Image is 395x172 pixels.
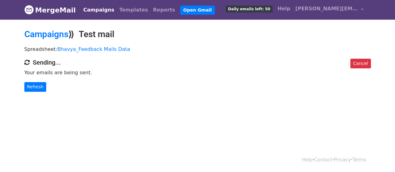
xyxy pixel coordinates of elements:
a: Refresh [24,82,47,92]
a: Reports [151,4,178,16]
a: Templates [117,4,151,16]
img: MergeMail logo [24,5,34,14]
a: Help [302,157,313,163]
a: Campaigns [81,4,117,16]
h2: ⟫ Test mail [24,29,371,40]
h4: Sending... [24,59,371,66]
a: Privacy [334,157,351,163]
p: Spreadsheet: [24,46,371,52]
a: Open Gmail [180,6,215,15]
a: Cancel [350,59,371,68]
span: Daily emails left: 50 [226,6,272,12]
a: Bhavya_Feedback Mails Data [57,46,130,52]
a: Campaigns [24,29,68,39]
a: [PERSON_NAME][EMAIL_ADDRESS][PERSON_NAME][DOMAIN_NAME] [293,2,366,17]
a: Help [275,2,293,15]
p: Your emails are being sent. [24,69,371,76]
a: Daily emails left: 50 [223,2,275,15]
span: [PERSON_NAME][EMAIL_ADDRESS][PERSON_NAME][DOMAIN_NAME] [295,5,358,12]
a: Contact [314,157,332,163]
a: Terms [352,157,366,163]
a: MergeMail [24,3,76,17]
